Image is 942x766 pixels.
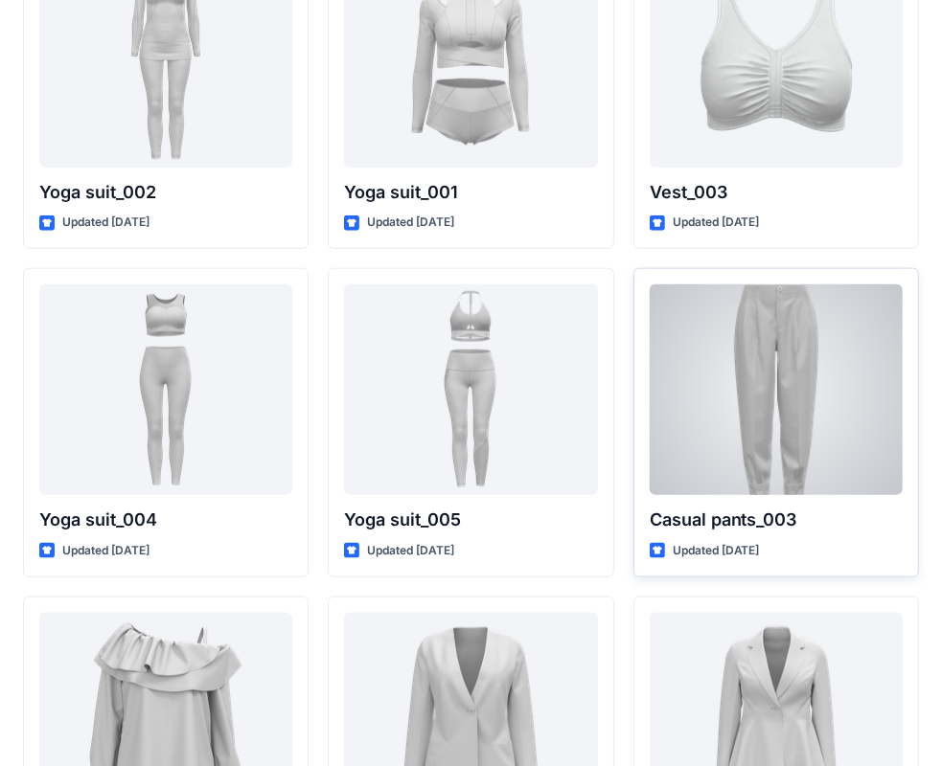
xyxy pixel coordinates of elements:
[673,541,760,561] p: Updated [DATE]
[39,507,292,533] p: Yoga suit_004
[39,284,292,495] a: Yoga suit_004
[62,541,149,561] p: Updated [DATE]
[39,179,292,206] p: Yoga suit_002
[344,507,597,533] p: Yoga suit_005
[62,213,149,233] p: Updated [DATE]
[344,284,597,495] a: Yoga suit_005
[650,179,903,206] p: Vest_003
[367,213,454,233] p: Updated [DATE]
[673,213,760,233] p: Updated [DATE]
[344,179,597,206] p: Yoga suit_001
[367,541,454,561] p: Updated [DATE]
[650,507,903,533] p: Casual pants_003
[650,284,903,495] a: Casual pants_003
